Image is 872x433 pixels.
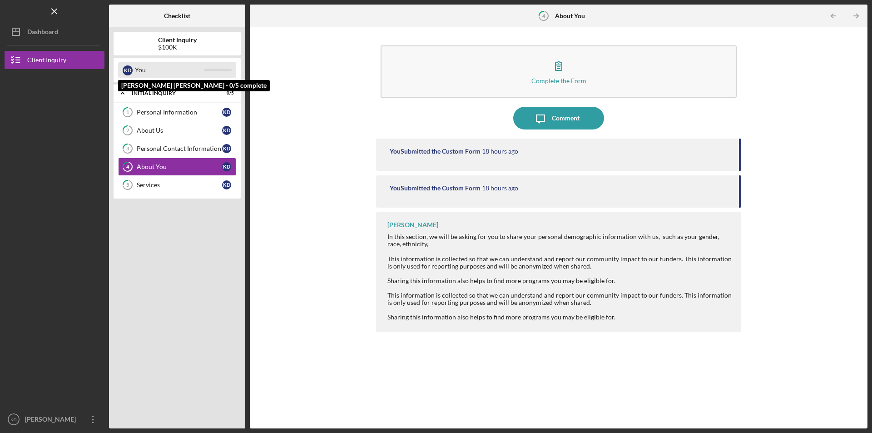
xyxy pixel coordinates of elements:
div: [PERSON_NAME] [387,221,438,229]
div: $100K [158,44,197,51]
div: 0 / 5 [218,90,234,96]
button: Comment [513,107,604,129]
div: About Us [137,127,222,134]
a: 4About YouKD [118,158,236,176]
div: Complete the Form [531,77,586,84]
b: Client Inquiry [158,36,197,44]
div: K D [222,144,231,153]
div: You Submitted the Custom Form [390,148,481,155]
a: 1Personal InformationKD [118,103,236,121]
b: Checklist [164,12,190,20]
div: K D [123,65,133,75]
button: KD[PERSON_NAME] [PERSON_NAME] [5,410,104,428]
div: This information is collected so that we can understand and report our community impact to our fu... [387,255,732,270]
div: Services [137,181,222,189]
button: Dashboard [5,23,104,41]
button: Client Inquiry [5,51,104,69]
tspan: 4 [126,164,129,170]
time: 2025-09-02 19:49 [482,184,518,192]
b: About You [555,12,585,20]
div: Initial Inquiry [132,90,211,96]
tspan: 2 [126,128,129,134]
div: Sharing this information also helps to find more programs you may be eligible for. [387,314,732,321]
div: K D [222,126,231,135]
div: In this section, we will be asking for you to share your personal demographic information with us... [387,233,732,248]
div: You [135,62,204,78]
time: 2025-09-02 19:53 [482,148,518,155]
div: Comment [552,107,580,129]
tspan: 1 [126,109,129,115]
a: 2About UsKD [118,121,236,139]
div: You Submitted the Custom Form [390,184,481,192]
div: Personal Information [137,109,222,116]
a: 5ServicesKD [118,176,236,194]
div: Sharing this information also helps to find more programs you may be eligible for. [387,277,732,284]
div: Dashboard [27,23,58,43]
tspan: 3 [126,146,129,152]
div: About You [137,163,222,170]
button: Complete the Form [381,45,737,98]
text: KD [10,417,16,422]
div: K D [222,180,231,189]
div: K D [222,162,231,171]
div: Personal Contact Information [137,145,222,152]
div: K D [222,108,231,117]
div: This information is collected so that we can understand and report our community impact to our fu... [387,292,732,306]
tspan: 4 [542,13,545,19]
tspan: 5 [126,182,129,188]
a: 3Personal Contact InformationKD [118,139,236,158]
div: Client Inquiry [27,51,66,71]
